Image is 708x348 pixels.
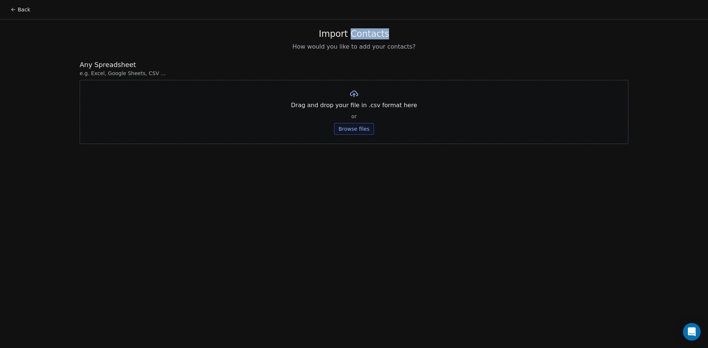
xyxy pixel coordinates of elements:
[6,3,35,16] button: Back
[319,28,389,39] span: Import Contacts
[80,60,628,70] span: Any Spreadsheet
[292,42,416,51] span: How would you like to add your contacts?
[291,101,417,110] span: Drag and drop your file in .csv format here
[334,123,374,135] button: Browse files
[683,323,701,341] div: Open Intercom Messenger
[80,70,628,77] span: e.g. Excel, Google Sheets, CSV ...
[351,113,357,120] span: or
